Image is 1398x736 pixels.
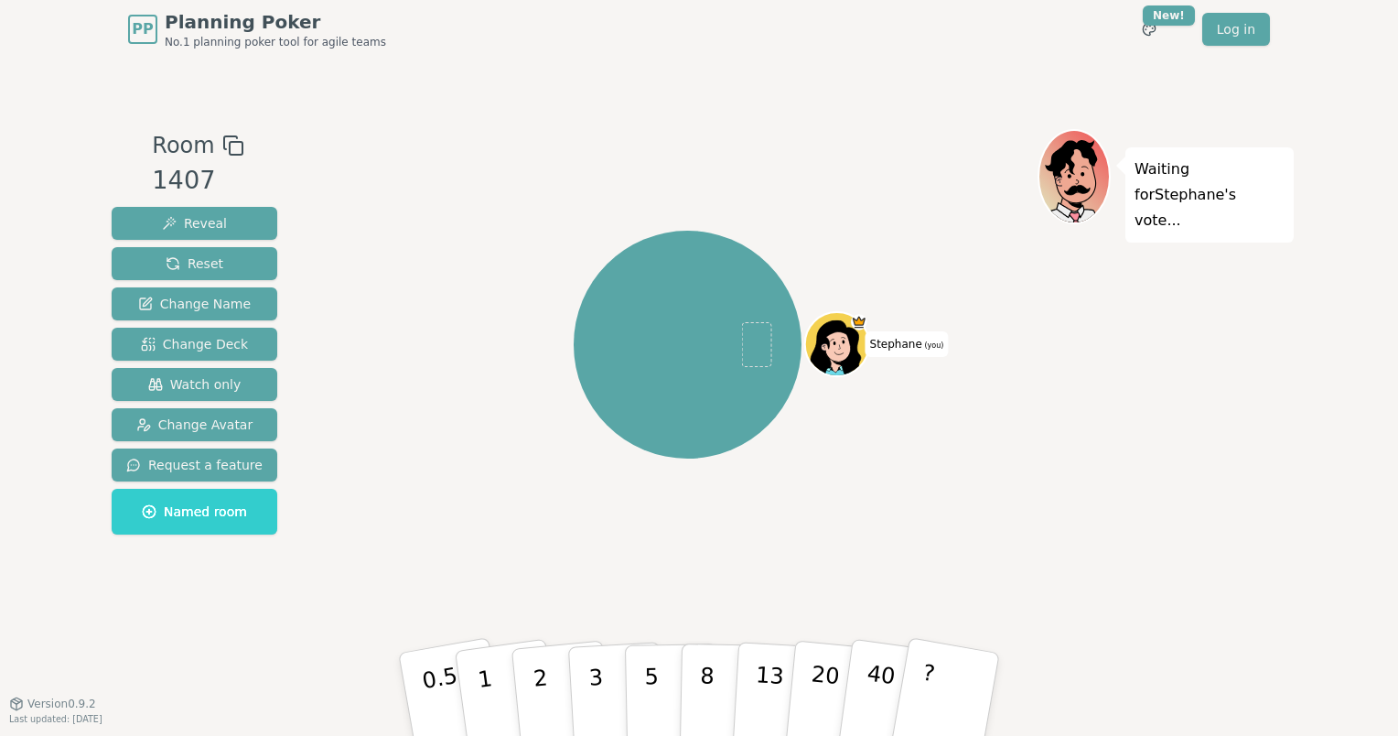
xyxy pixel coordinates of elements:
a: PPPlanning PokerNo.1 planning poker tool for agile teams [128,9,386,49]
button: Change Deck [112,328,277,361]
a: Log in [1202,13,1270,46]
button: Click to change your avatar [806,315,866,375]
button: Version0.9.2 [9,697,96,711]
span: Last updated: [DATE] [9,714,102,724]
span: No.1 planning poker tool for agile teams [165,35,386,49]
button: Request a feature [112,449,277,482]
span: Planning Poker [165,9,386,35]
span: PP [132,18,153,40]
span: Watch only [148,375,242,394]
span: Change Deck [141,335,248,353]
span: Named room [142,503,247,521]
button: Named room [112,489,277,535]
button: Change Avatar [112,408,277,441]
button: Watch only [112,368,277,401]
p: Waiting for Stephane 's vote... [1135,157,1285,233]
span: Room [152,129,214,162]
button: Reset [112,247,277,280]
span: Stephane is the host [851,315,867,331]
div: New! [1143,5,1195,26]
div: 1407 [152,162,243,200]
span: Reveal [162,214,227,233]
span: Reset [166,254,223,273]
button: Change Name [112,287,277,320]
span: Change Name [138,295,251,313]
button: New! [1133,13,1166,46]
span: (you) [922,341,943,350]
span: Click to change your name [866,331,949,357]
span: Version 0.9.2 [27,697,96,711]
span: Request a feature [126,456,263,474]
button: Reveal [112,207,277,240]
span: Change Avatar [136,416,253,434]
